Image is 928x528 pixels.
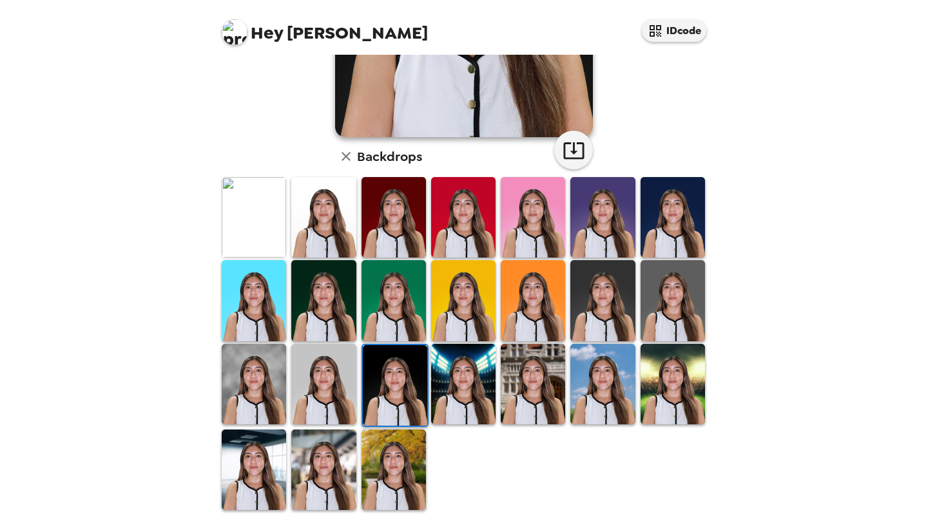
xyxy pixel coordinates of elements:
span: Hey [251,21,283,44]
img: profile pic [222,19,247,45]
button: IDcode [642,19,706,42]
img: Original [222,177,286,258]
h6: Backdrops [357,146,422,167]
span: [PERSON_NAME] [222,13,428,42]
